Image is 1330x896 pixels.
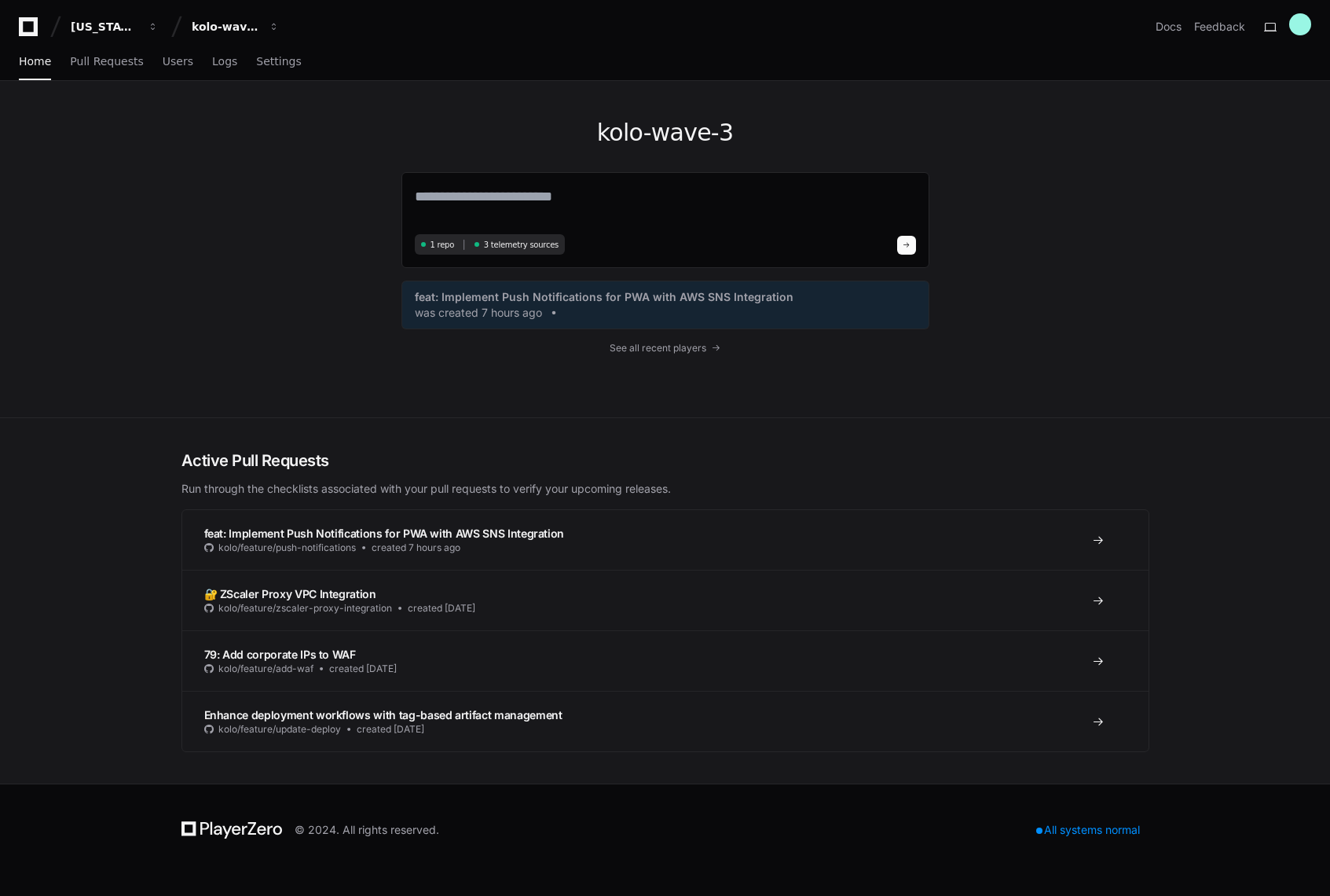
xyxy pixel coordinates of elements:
span: feat: Implement Push Notifications for PWA with AWS SNS Integration [204,527,565,540]
span: Settings [256,57,301,66]
button: kolo-wave-3 [185,13,286,41]
span: kolo/feature/push-notifications [218,542,356,554]
span: was created 7 hours ago [415,305,542,321]
span: 🔐 ZScaler Proxy VPC Integration [204,587,376,600]
span: Pull Requests [70,57,143,66]
button: Feedback [1194,19,1245,35]
button: [US_STATE] Pacific [64,13,165,41]
h1: kolo-wave-3 [401,119,929,147]
div: [US_STATE] Pacific [71,19,138,35]
div: kolo-wave-3 [192,19,259,35]
span: created [DATE] [329,663,397,675]
a: Home [19,44,51,80]
span: Logs [212,57,237,66]
span: 3 telemetry sources [484,239,559,251]
span: kolo/feature/zscaler-proxy-integration [218,602,392,615]
div: All systems normal [1027,819,1149,841]
a: 79: Add corporate IPs to WAFkolo/feature/add-wafcreated [DATE] [182,630,1149,691]
span: See all recent players [610,342,706,354]
div: © 2024. All rights reserved. [295,822,439,838]
span: kolo/feature/add-waf [218,663,313,675]
span: feat: Implement Push Notifications for PWA with AWS SNS Integration [415,289,793,305]
span: 79: Add corporate IPs to WAF [204,648,356,661]
h2: Active Pull Requests [181,450,1149,472]
a: Pull Requests [70,44,143,80]
a: Enhance deployment workflows with tag-based artifact managementkolo/feature/update-deploycreated ... [182,691,1149,751]
span: Enhance deployment workflows with tag-based artifact management [204,708,562,722]
a: 🔐 ZScaler Proxy VPC Integrationkolo/feature/zscaler-proxy-integrationcreated [DATE] [182,570,1149,630]
span: Users [163,57,193,66]
a: Docs [1156,19,1182,35]
span: created [DATE] [408,602,475,615]
span: 1 repo [431,239,455,251]
a: Users [163,44,193,80]
a: feat: Implement Push Notifications for PWA with AWS SNS Integrationkolo/feature/push-notification... [182,510,1149,570]
a: Logs [212,44,237,80]
span: created [DATE] [357,723,424,736]
a: See all recent players [401,342,929,354]
p: Run through the checklists associated with your pull requests to verify your upcoming releases. [181,481,1149,497]
span: created 7 hours ago [372,542,460,554]
span: kolo/feature/update-deploy [218,723,341,736]
span: Home [19,57,51,66]
a: Settings [256,44,301,80]
a: feat: Implement Push Notifications for PWA with AWS SNS Integrationwas created 7 hours ago [415,289,916,321]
